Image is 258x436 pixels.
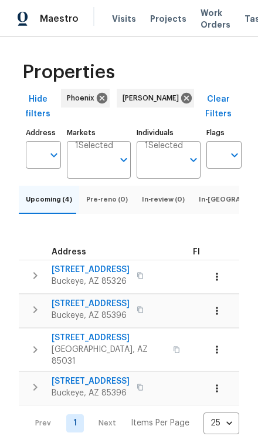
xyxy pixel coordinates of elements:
button: Hide filters [19,89,57,125]
span: Address [52,248,86,256]
span: 1 Selected [145,141,183,151]
span: Phoenix [67,92,99,104]
button: Clear Filters [198,89,239,125]
label: Markets [67,129,131,136]
button: Open [116,152,132,168]
label: Flags [206,129,242,136]
span: Properties [22,66,115,78]
span: Upcoming (4) [26,194,72,206]
button: Open [185,152,202,168]
span: Visits [112,13,136,25]
span: In-review (0) [142,194,185,206]
span: [GEOGRAPHIC_DATA], AZ 85031 [52,344,166,367]
label: Individuals [137,129,201,136]
span: Maestro [40,13,79,25]
span: Projects [150,13,186,25]
span: Hide filters [23,92,53,121]
span: Buckeye, AZ 85326 [52,276,130,287]
button: Open [226,147,243,163]
nav: Pagination Navigation [24,412,239,434]
div: Phoenix [61,89,110,108]
div: [PERSON_NAME] [117,89,194,108]
span: Buckeye, AZ 85396 [52,387,130,399]
span: [PERSON_NAME] [123,92,184,104]
span: 1 Selected [75,141,113,151]
span: [STREET_ADDRESS] [52,375,130,387]
label: Address [26,129,61,136]
span: Buckeye, AZ 85396 [52,310,130,321]
span: Work Orders [201,7,230,31]
p: Items Per Page [131,417,189,429]
span: [STREET_ADDRESS] [52,332,166,344]
span: [STREET_ADDRESS] [52,264,130,276]
span: Flags [193,248,215,256]
button: Open [46,147,62,163]
span: [STREET_ADDRESS] [52,298,130,310]
span: Pre-reno (0) [86,194,128,206]
span: Clear Filters [202,92,235,121]
a: Goto page 1 [66,414,84,432]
